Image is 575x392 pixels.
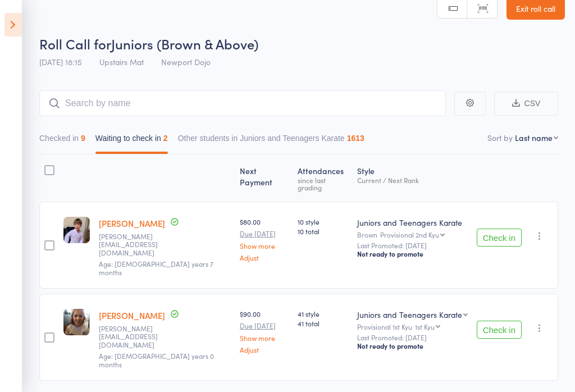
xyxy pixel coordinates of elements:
[515,132,553,143] div: Last name
[240,242,289,249] a: Show more
[240,230,289,238] small: Due [DATE]
[357,217,468,228] div: Juniors and Teenagers Karate
[39,34,111,53] span: Roll Call for
[99,309,165,321] a: [PERSON_NAME]
[99,325,172,349] small: s.kukucka@gmail.com
[99,351,214,368] span: Age: [DEMOGRAPHIC_DATA] years 0 months
[357,334,468,341] small: Last Promoted: [DATE]
[357,249,468,258] div: Not ready to promote
[357,231,468,238] div: Brown
[39,90,446,116] input: Search by name
[487,132,513,143] label: Sort by
[298,318,348,328] span: 41 total
[357,323,468,330] div: Provisional 1st Kyu
[39,128,85,154] button: Checked in9
[353,159,472,197] div: Style
[163,134,168,143] div: 2
[63,217,90,243] img: image1613622510.png
[99,217,165,229] a: [PERSON_NAME]
[357,241,468,249] small: Last Promoted: [DATE]
[357,176,468,184] div: Current / Next Rank
[99,233,172,257] small: s.kukucka@gmail.com
[357,309,462,320] div: Juniors and Teenagers Karate
[293,159,353,197] div: Atten­dances
[240,254,289,261] a: Adjust
[39,56,82,67] span: [DATE] 18:15
[81,134,85,143] div: 9
[240,309,289,353] div: $90.00
[477,229,522,247] button: Check in
[240,217,289,261] div: $80.00
[298,226,348,236] span: 10 total
[235,159,293,197] div: Next Payment
[99,56,144,67] span: Upstairs Mat
[161,56,211,67] span: Newport Dojo
[95,128,168,154] button: Waiting to check in2
[347,134,364,143] div: 1613
[298,217,348,226] span: 10 style
[494,92,558,116] button: CSV
[380,231,439,238] div: Provisional 2nd Kyu
[357,341,468,350] div: Not ready to promote
[298,309,348,318] span: 41 style
[63,309,90,335] img: image1614136968.png
[240,322,289,330] small: Due [DATE]
[99,259,213,276] span: Age: [DEMOGRAPHIC_DATA] years 7 months
[415,323,435,330] div: 1st Kyu
[477,321,522,339] button: Check in
[111,34,258,53] span: Juniors (Brown & Above)
[298,176,348,191] div: since last grading
[178,128,364,154] button: Other students in Juniors and Teenagers Karate1613
[240,346,289,353] a: Adjust
[240,334,289,341] a: Show more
